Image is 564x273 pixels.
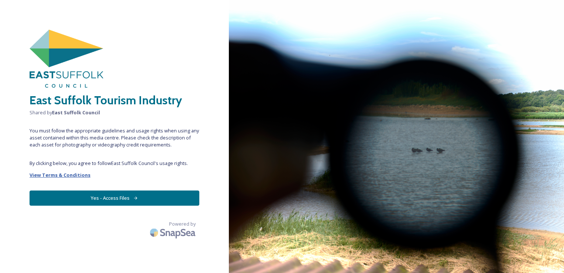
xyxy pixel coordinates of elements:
[30,109,199,116] span: Shared by
[30,172,90,178] strong: View Terms & Conditions
[30,160,199,167] span: By clicking below, you agree to follow East Suffolk Council 's usage rights.
[148,224,199,241] img: SnapSea Logo
[30,91,199,109] h2: East Suffolk Tourism Industry
[169,220,196,227] span: Powered by
[30,171,199,179] a: View Terms & Conditions
[52,109,100,116] strong: East Suffolk Council
[30,30,103,88] img: East%20Suffolk%20Council.png
[30,127,199,149] span: You must follow the appropriate guidelines and usage rights when using any asset contained within...
[30,191,199,206] button: Yes - Access Files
